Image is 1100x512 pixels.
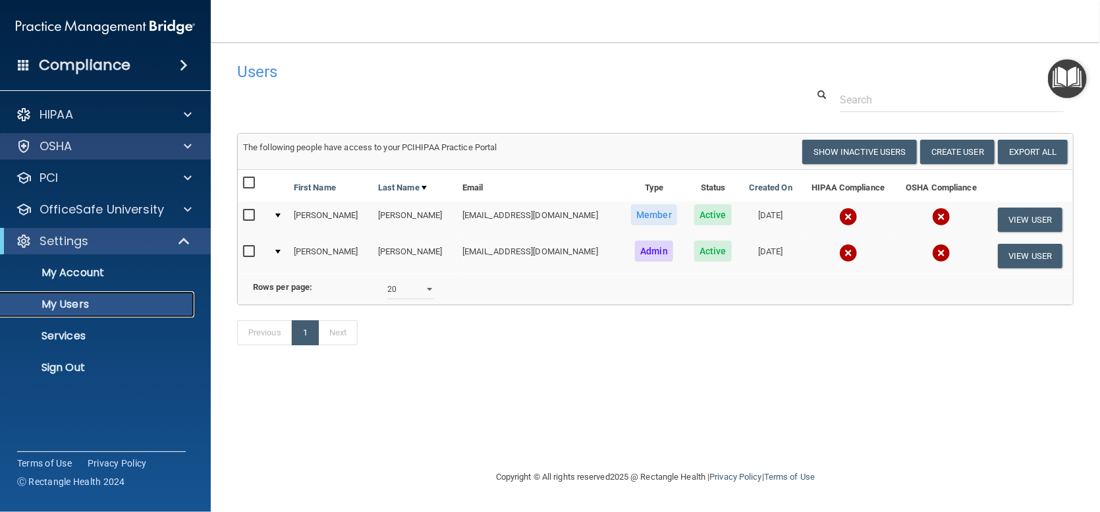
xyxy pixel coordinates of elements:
[631,204,677,225] span: Member
[16,233,191,249] a: Settings
[694,241,732,262] span: Active
[40,138,72,154] p: OSHA
[88,457,147,470] a: Privacy Policy
[802,140,917,164] button: Show Inactive Users
[17,475,125,488] span: Ⓒ Rectangle Health 2024
[237,63,717,80] h4: Users
[16,170,192,186] a: PCI
[253,282,312,292] b: Rows per page:
[840,88,1064,112] input: Search
[289,202,373,238] td: [PERSON_NAME]
[740,202,802,238] td: [DATE]
[9,329,188,343] p: Services
[622,170,686,202] th: Type
[457,238,622,273] td: [EMAIL_ADDRESS][DOMAIN_NAME]
[895,170,987,202] th: OSHA Compliance
[16,138,192,154] a: OSHA
[373,202,457,238] td: [PERSON_NAME]
[998,140,1068,164] a: Export All
[318,320,358,345] a: Next
[839,244,858,262] img: cross.ca9f0e7f.svg
[9,361,188,374] p: Sign Out
[998,244,1063,268] button: View User
[415,456,896,498] div: Copyright © All rights reserved 2025 @ Rectangle Health | |
[40,107,73,123] p: HIPAA
[635,241,673,262] span: Admin
[694,204,732,225] span: Active
[998,208,1063,232] button: View User
[839,208,858,226] img: cross.ca9f0e7f.svg
[378,180,427,196] a: Last Name
[40,170,58,186] p: PCI
[932,244,950,262] img: cross.ca9f0e7f.svg
[686,170,740,202] th: Status
[764,472,815,482] a: Terms of Use
[709,472,761,482] a: Privacy Policy
[237,320,292,345] a: Previous
[9,298,188,311] p: My Users
[292,320,319,345] a: 1
[16,14,195,40] img: PMB logo
[243,142,497,152] span: The following people have access to your PCIHIPAA Practice Portal
[9,266,188,279] p: My Account
[920,140,995,164] button: Create User
[39,56,130,74] h4: Compliance
[16,202,192,217] a: OfficeSafe University
[801,170,895,202] th: HIPAA Compliance
[740,238,802,273] td: [DATE]
[749,180,792,196] a: Created On
[373,238,457,273] td: [PERSON_NAME]
[17,457,72,470] a: Terms of Use
[294,180,336,196] a: First Name
[40,202,164,217] p: OfficeSafe University
[457,170,622,202] th: Email
[40,233,88,249] p: Settings
[16,107,192,123] a: HIPAA
[457,202,622,238] td: [EMAIL_ADDRESS][DOMAIN_NAME]
[932,208,950,226] img: cross.ca9f0e7f.svg
[1048,59,1087,98] button: Open Resource Center
[289,238,373,273] td: [PERSON_NAME]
